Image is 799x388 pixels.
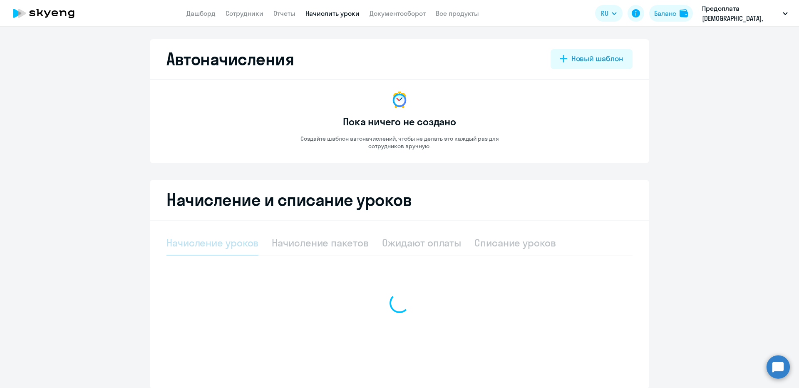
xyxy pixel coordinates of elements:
[186,9,216,17] a: Дашборд
[166,190,633,210] h2: Начисление и списание уроков
[390,90,409,110] img: no-data
[649,5,693,22] button: Балансbalance
[436,9,479,17] a: Все продукты
[370,9,426,17] a: Документооборот
[283,135,516,150] p: Создайте шаблон автоначислений, чтобы не делать это каждый раз для сотрудников вручную.
[595,5,623,22] button: RU
[654,8,676,18] div: Баланс
[166,49,294,69] h2: Автоначисления
[273,9,295,17] a: Отчеты
[305,9,360,17] a: Начислить уроки
[571,53,623,64] div: Новый шаблон
[226,9,263,17] a: Сотрудники
[698,3,792,23] button: Предоплата [DEMOGRAPHIC_DATA], [GEOGRAPHIC_DATA], ООО
[551,49,633,69] button: Новый шаблон
[343,115,456,128] h3: Пока ничего не создано
[601,8,608,18] span: RU
[680,9,688,17] img: balance
[702,3,779,23] p: Предоплата [DEMOGRAPHIC_DATA], [GEOGRAPHIC_DATA], ООО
